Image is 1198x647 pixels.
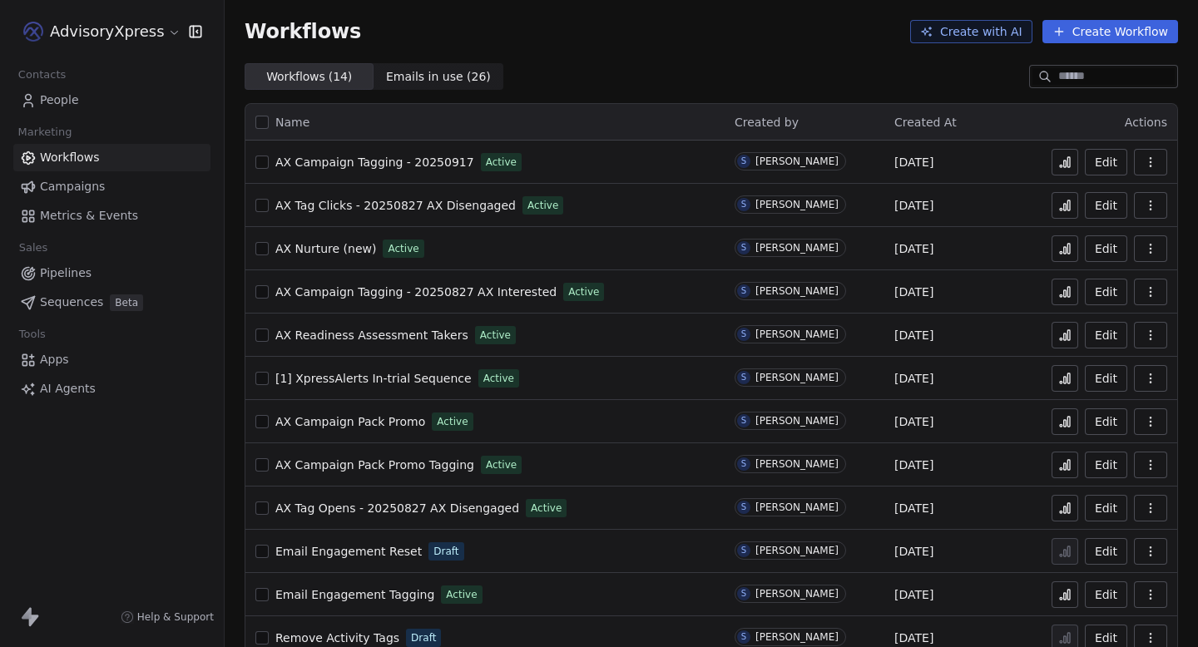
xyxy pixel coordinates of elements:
span: [DATE] [894,413,933,430]
div: [PERSON_NAME] [755,588,839,600]
span: AX Campaign Tagging - 20250917 [275,156,474,169]
span: [DATE] [894,197,933,214]
span: [DATE] [894,457,933,473]
span: Apps [40,351,69,368]
span: AX Campaign Pack Promo Tagging [275,458,474,472]
span: Created At [894,116,957,129]
a: AX Campaign Pack Promo Tagging [275,457,474,473]
div: S [741,414,746,427]
div: S [741,587,746,600]
a: Campaigns [13,173,210,200]
img: AX_logo_device_1080.png [23,22,43,42]
span: Active [527,198,558,213]
span: Active [480,328,511,343]
span: [DATE] [894,586,933,603]
span: Draft [411,630,436,645]
span: Active [446,587,477,602]
button: Edit [1085,365,1127,392]
a: [1] XpressAlerts In-trial Sequence [275,370,472,387]
div: S [741,198,746,211]
div: [PERSON_NAME] [755,328,839,340]
span: AdvisoryXpress [50,21,164,42]
div: S [741,501,746,514]
div: [PERSON_NAME] [755,501,839,513]
span: Created by [735,116,799,129]
div: [PERSON_NAME] [755,631,839,643]
span: [DATE] [894,154,933,170]
div: [PERSON_NAME] [755,415,839,427]
button: Create with AI [910,20,1032,43]
button: Edit [1085,408,1127,435]
span: Workflows [40,149,100,166]
a: Email Engagement Tagging [275,586,434,603]
div: S [741,371,746,384]
a: AI Agents [13,375,210,403]
span: AX Tag Opens - 20250827 AX Disengaged [275,501,519,515]
div: [PERSON_NAME] [755,458,839,470]
button: Edit [1085,192,1127,219]
span: [DATE] [894,370,933,387]
span: Active [483,371,514,386]
a: AX Tag Opens - 20250827 AX Disengaged [275,500,519,516]
button: Edit [1085,452,1127,478]
button: Edit [1085,149,1127,175]
button: Create Workflow [1042,20,1178,43]
div: S [741,328,746,341]
a: Edit [1085,538,1127,565]
span: Campaigns [40,178,105,195]
span: [DATE] [894,240,933,257]
span: Workflows [245,20,361,43]
a: People [13,86,210,114]
div: S [741,284,746,298]
span: Name [275,114,309,131]
span: Draft [433,544,458,559]
span: AX Tag Clicks - 20250827 AX Disengaged [275,199,516,212]
span: Active [486,457,517,472]
a: Edit [1085,279,1127,305]
a: Edit [1085,581,1127,608]
button: Edit [1085,495,1127,521]
a: AX Tag Clicks - 20250827 AX Disengaged [275,197,516,214]
a: AX Campaign Tagging - 20250827 AX Interested [275,284,557,300]
span: Active [388,241,418,256]
span: [DATE] [894,543,933,560]
a: Metrics & Events [13,202,210,230]
a: Remove Activity Tags [275,630,399,646]
span: AX Campaign Pack Promo [275,415,425,428]
div: S [741,155,746,168]
span: [DATE] [894,327,933,343]
a: AX Nurture (new) [275,240,376,257]
span: Active [437,414,468,429]
div: S [741,241,746,254]
div: [PERSON_NAME] [755,372,839,383]
button: Edit [1085,322,1127,348]
span: AX Readiness Assessment Takers [275,328,468,342]
span: AX Nurture (new) [275,242,376,255]
span: Email Engagement Reset [275,545,422,558]
span: AI Agents [40,380,96,398]
div: [PERSON_NAME] [755,545,839,556]
div: [PERSON_NAME] [755,156,839,167]
span: Pipelines [40,264,92,282]
div: [PERSON_NAME] [755,199,839,210]
a: AX Campaign Pack Promo [275,413,425,430]
span: Sequences [40,294,103,311]
span: Active [531,501,562,516]
a: Email Engagement Reset [275,543,422,560]
span: Marketing [11,120,79,145]
span: [DATE] [894,284,933,300]
span: [1] XpressAlerts In-trial Sequence [275,372,472,385]
button: Edit [1085,235,1127,262]
span: AX Campaign Tagging - 20250827 AX Interested [275,285,557,299]
div: S [741,544,746,557]
span: Help & Support [137,610,214,624]
a: AX Campaign Tagging - 20250917 [275,154,474,170]
a: Apps [13,346,210,373]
